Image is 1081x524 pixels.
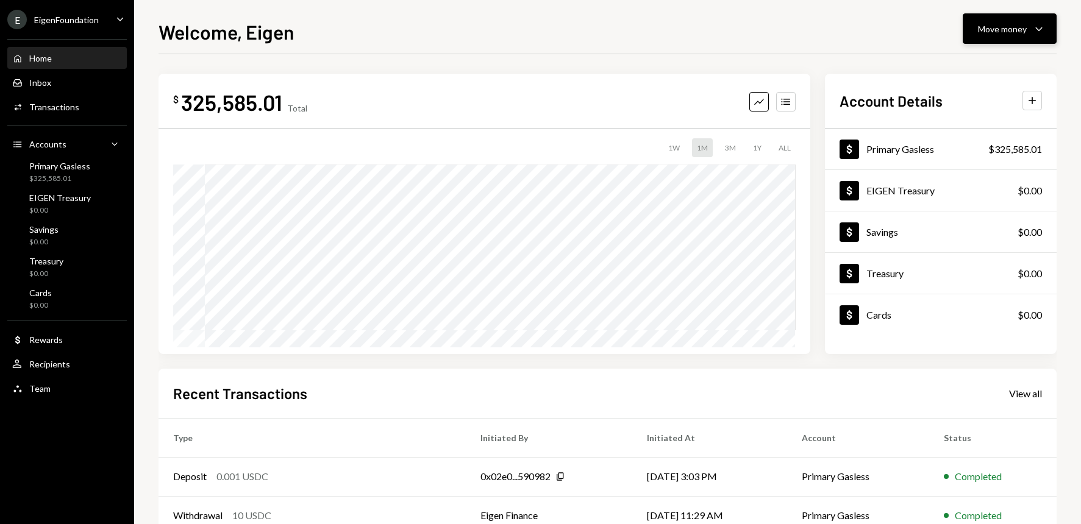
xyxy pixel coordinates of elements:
div: 1M [692,138,713,157]
a: EIGEN Treasury$0.00 [7,189,127,218]
div: 1W [663,138,685,157]
div: Treasury [866,267,904,279]
a: Cards$0.00 [825,294,1057,335]
div: EigenFoundation [34,15,99,25]
div: Cards [866,309,891,320]
div: Withdrawal [173,508,223,523]
a: Transactions [7,96,127,118]
a: Primary Gasless$325,585.01 [7,157,127,186]
div: $0.00 [29,237,59,247]
th: Initiated By [466,418,633,457]
div: Completed [955,508,1002,523]
th: Type [159,418,466,457]
div: Transactions [29,102,79,112]
a: Treasury$0.00 [825,253,1057,294]
div: $0.00 [1018,183,1042,198]
div: $0.00 [1018,266,1042,281]
div: $325,585.01 [29,174,90,184]
div: Primary Gasless [29,161,90,171]
div: $325,585.01 [988,142,1042,157]
a: Treasury$0.00 [7,252,127,281]
h1: Welcome, Eigen [159,19,294,44]
td: [DATE] 3:03 PM [632,457,787,496]
div: Completed [955,469,1002,484]
div: $0.00 [1018,308,1042,322]
div: $0.00 [29,269,63,279]
a: Rewards [7,328,127,350]
div: Savings [866,226,898,238]
div: Primary Gasless [866,143,934,155]
div: 0.001 USDC [216,469,268,484]
a: Accounts [7,133,127,155]
div: Inbox [29,77,51,88]
div: Recipients [29,359,70,369]
a: Savings$0.00 [825,211,1057,252]
div: 325,585.01 [181,88,282,116]
div: 0x02e0...590982 [480,469,551,484]
div: $0.00 [29,205,91,216]
div: $0.00 [1018,225,1042,239]
div: EIGEN Treasury [29,193,91,203]
div: Move money [978,23,1027,35]
div: View all [1009,388,1042,400]
div: E [7,10,27,29]
div: $ [173,93,179,105]
div: Accounts [29,139,66,149]
div: Rewards [29,335,63,345]
th: Initiated At [632,418,787,457]
a: View all [1009,386,1042,400]
th: Account [787,418,929,457]
h2: Recent Transactions [173,383,307,403]
div: EIGEN Treasury [866,185,935,196]
div: Savings [29,224,59,235]
th: Status [929,418,1057,457]
div: ALL [774,138,796,157]
div: Cards [29,288,52,298]
td: Primary Gasless [787,457,929,496]
a: Recipients [7,353,127,375]
a: Inbox [7,71,127,93]
a: EIGEN Treasury$0.00 [825,170,1057,211]
a: Cards$0.00 [7,284,127,313]
div: Deposit [173,469,207,484]
a: Team [7,377,127,399]
a: Savings$0.00 [7,221,127,250]
div: Treasury [29,256,63,266]
div: 10 USDC [232,508,271,523]
div: Total [287,103,307,113]
div: $0.00 [29,300,52,311]
a: Home [7,47,127,69]
h2: Account Details [840,91,943,111]
div: Team [29,383,51,394]
div: Home [29,53,52,63]
button: Move money [963,13,1057,44]
div: 3M [720,138,741,157]
div: 1Y [748,138,766,157]
a: Primary Gasless$325,585.01 [825,129,1057,169]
